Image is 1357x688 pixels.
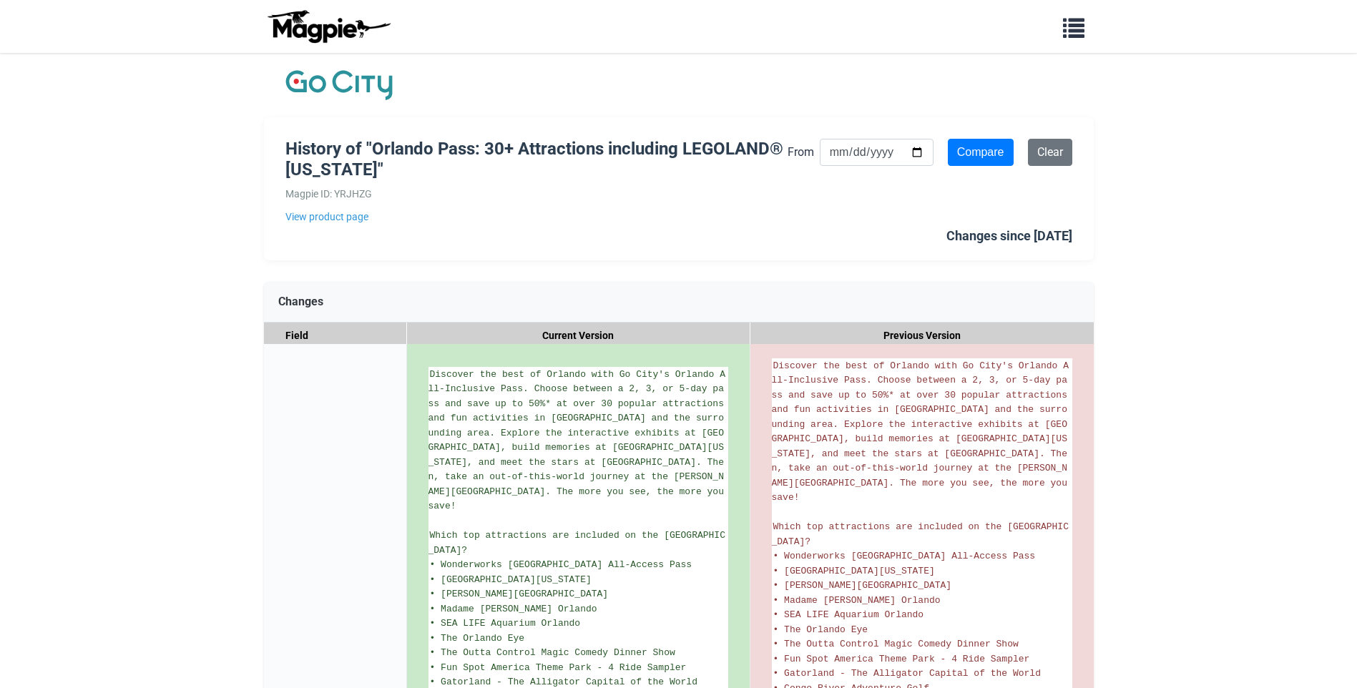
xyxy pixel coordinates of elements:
span: • SEA LIFE Aquarium Orlando [773,609,924,620]
span: • The Orlando Eye [773,624,868,635]
span: Discover the best of Orlando with Go City's Orlando All-Inclusive Pass. Choose between a 2, 3, or... [428,369,730,512]
div: Field [264,323,407,349]
span: • The Orlando Eye [430,633,525,644]
span: • [PERSON_NAME][GEOGRAPHIC_DATA] [430,589,609,599]
a: Clear [1028,139,1072,166]
span: • The Outta Control Magic Comedy Dinner Show [773,639,1019,649]
span: Discover the best of Orlando with Go City's Orlando All-Inclusive Pass. Choose between a 2, 3, or... [772,360,1073,503]
span: • Madame [PERSON_NAME] Orlando [773,595,941,606]
div: Current Version [407,323,750,349]
input: Compare [948,139,1014,166]
span: • Gatorland - The Alligator Capital of the World [773,668,1041,679]
span: • SEA LIFE Aquarium Orlando [430,618,581,629]
div: Changes since [DATE] [946,226,1072,247]
img: logo-ab69f6fb50320c5b225c76a69d11143b.png [264,9,393,44]
span: • The Outta Control Magic Comedy Dinner Show [430,647,675,658]
span: Which top attractions are included on the [GEOGRAPHIC_DATA]? [772,521,1069,547]
h1: History of "Orlando Pass: 30+ Attractions including LEGOLAND® [US_STATE]" [285,139,788,180]
label: From [788,143,814,162]
a: View product page [285,209,788,225]
span: Which top attractions are included on the [GEOGRAPHIC_DATA]? [428,530,725,556]
span: • Fun Spot America Theme Park - 4 Ride Sampler [430,662,687,673]
span: • Madame [PERSON_NAME] Orlando [430,604,597,614]
span: • [GEOGRAPHIC_DATA][US_STATE] [773,566,935,576]
div: Magpie ID: YRJHZG [285,186,788,202]
span: • Fun Spot America Theme Park - 4 Ride Sampler [773,654,1030,664]
img: Company Logo [285,67,393,103]
div: Changes [264,282,1094,323]
span: • Wonderworks [GEOGRAPHIC_DATA] All-Access Pass [773,551,1036,561]
span: • Gatorland - The Alligator Capital of the World [430,677,697,687]
span: • [GEOGRAPHIC_DATA][US_STATE] [430,574,592,585]
div: Previous Version [750,323,1094,349]
span: • [PERSON_NAME][GEOGRAPHIC_DATA] [773,580,952,591]
span: • Wonderworks [GEOGRAPHIC_DATA] All-Access Pass [430,559,692,570]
